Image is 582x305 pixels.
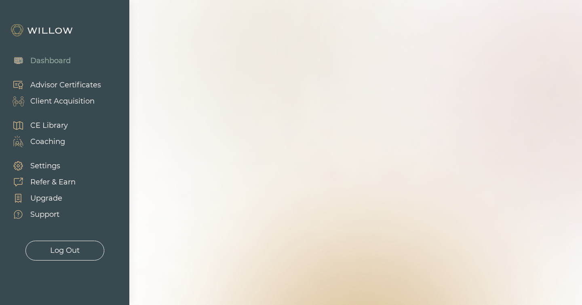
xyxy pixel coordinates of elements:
div: Dashboard [30,55,71,66]
div: Settings [30,161,60,172]
a: Upgrade [4,190,76,206]
a: Client Acquisition [4,93,101,109]
div: Client Acquisition [30,96,95,107]
a: CE Library [4,117,68,133]
a: Refer & Earn [4,174,76,190]
a: Settings [4,158,76,174]
img: Willow [10,24,75,37]
div: Coaching [30,136,65,147]
a: Coaching [4,133,68,150]
div: Upgrade [30,193,62,204]
div: CE Library [30,120,68,131]
div: Support [30,209,59,220]
div: Log Out [50,245,80,256]
div: Refer & Earn [30,177,76,188]
a: Advisor Certificates [4,77,101,93]
a: Dashboard [4,53,71,69]
div: Advisor Certificates [30,80,101,91]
